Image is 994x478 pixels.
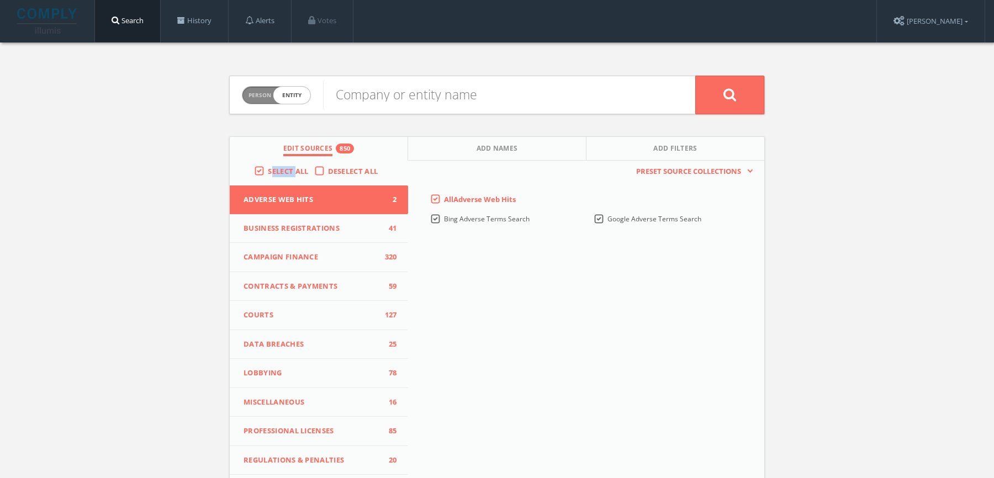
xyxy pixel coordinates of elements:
[380,368,397,379] span: 78
[380,397,397,408] span: 16
[230,243,408,272] button: Campaign Finance320
[268,166,308,176] span: Select All
[244,397,380,408] span: Miscellaneous
[380,310,397,321] span: 127
[230,330,408,359] button: Data Breaches25
[230,185,408,214] button: Adverse Web Hits2
[244,252,380,263] span: Campaign Finance
[607,214,701,224] span: Google Adverse Terms Search
[230,417,408,446] button: Professional Licenses85
[244,281,380,292] span: Contracts & Payments
[17,8,79,34] img: illumis
[230,301,408,330] button: Courts127
[631,166,753,177] button: Preset Source Collections
[380,455,397,466] span: 20
[631,166,747,177] span: Preset Source Collections
[444,194,516,204] span: All Adverse Web Hits
[380,339,397,350] span: 25
[380,223,397,234] span: 41
[477,144,518,156] span: Add Names
[380,281,397,292] span: 59
[283,144,333,156] span: Edit Sources
[586,137,764,161] button: Add Filters
[244,368,380,379] span: Lobbying
[244,455,380,466] span: Regulations & Penalties
[244,194,380,205] span: Adverse Web Hits
[244,310,380,321] span: Courts
[230,359,408,388] button: Lobbying78
[380,426,397,437] span: 85
[408,137,586,161] button: Add Names
[336,144,354,153] div: 850
[653,144,697,156] span: Add Filters
[380,252,397,263] span: 320
[328,166,378,176] span: Deselect All
[230,272,408,301] button: Contracts & Payments59
[244,426,380,437] span: Professional Licenses
[244,223,380,234] span: Business Registrations
[273,87,310,104] span: entity
[230,137,408,161] button: Edit Sources850
[244,339,380,350] span: Data Breaches
[230,388,408,417] button: Miscellaneous16
[380,194,397,205] span: 2
[230,446,408,475] button: Regulations & Penalties20
[444,214,530,224] span: Bing Adverse Terms Search
[248,91,271,99] span: Person
[230,214,408,243] button: Business Registrations41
